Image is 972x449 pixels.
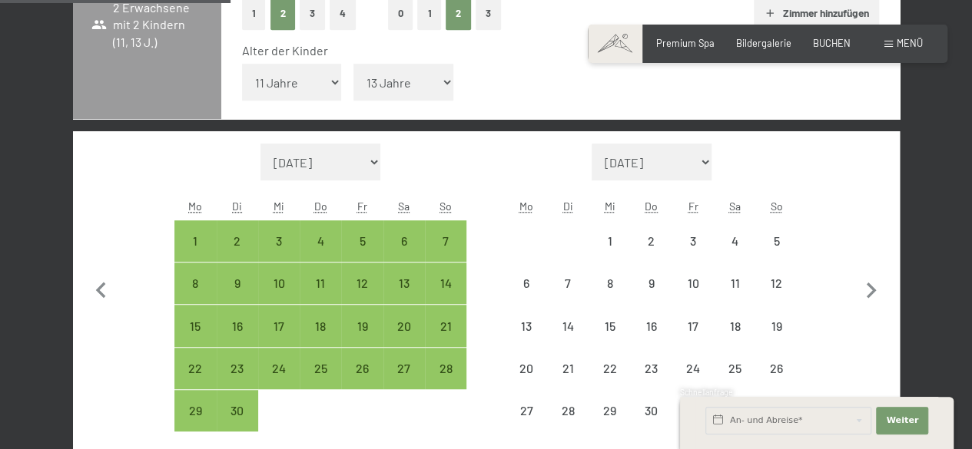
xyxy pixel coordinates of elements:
[301,277,340,315] div: 11
[174,220,216,262] div: Mon Sep 01 2025
[176,320,214,358] div: 15
[549,404,587,443] div: 28
[547,348,589,389] div: Tue Oct 21 2025
[715,277,754,315] div: 11
[425,348,466,389] div: Anreise möglich
[217,348,258,389] div: Anreise möglich
[176,277,214,315] div: 8
[258,348,300,389] div: Wed Sep 24 2025
[547,390,589,431] div: Anreise nicht möglich
[343,320,381,358] div: 19
[755,220,797,262] div: Sun Oct 05 2025
[174,305,216,346] div: Mon Sep 15 2025
[672,305,714,346] div: Anreise nicht möglich
[232,200,242,213] abbr: Dienstag
[897,37,923,49] span: Menü
[632,320,671,358] div: 16
[590,404,629,443] div: 29
[426,277,465,315] div: 14
[547,262,589,304] div: Tue Oct 07 2025
[300,348,341,389] div: Anreise möglich
[547,262,589,304] div: Anreise nicht möglich
[855,144,887,432] button: Nächster Monat
[258,305,300,346] div: Wed Sep 17 2025
[755,262,797,304] div: Sun Oct 12 2025
[714,220,755,262] div: Sat Oct 04 2025
[757,320,795,358] div: 19
[632,404,671,443] div: 30
[507,362,546,401] div: 20
[300,305,341,346] div: Thu Sep 18 2025
[301,362,340,401] div: 25
[258,262,300,304] div: Wed Sep 10 2025
[425,220,466,262] div: Anreise möglich
[755,348,797,389] div: Sun Oct 26 2025
[174,348,216,389] div: Anreise möglich
[589,220,630,262] div: Wed Oct 01 2025
[714,348,755,389] div: Sat Oct 25 2025
[425,262,466,304] div: Sun Sep 14 2025
[425,305,466,346] div: Anreise möglich
[813,37,851,49] a: BUCHEN
[174,220,216,262] div: Anreise möglich
[217,390,258,431] div: Tue Sep 30 2025
[341,348,383,389] div: Fri Sep 26 2025
[632,277,671,315] div: 9
[506,348,547,389] div: Anreise nicht möglich
[755,348,797,389] div: Anreise nicht möglich
[274,200,284,213] abbr: Mittwoch
[672,348,714,389] div: Fri Oct 24 2025
[218,362,257,401] div: 23
[590,320,629,358] div: 15
[217,262,258,304] div: Tue Sep 09 2025
[176,362,214,401] div: 22
[631,305,672,346] div: Anreise nicht möglich
[590,235,629,273] div: 1
[383,220,425,262] div: Sat Sep 06 2025
[300,262,341,304] div: Thu Sep 11 2025
[343,235,381,273] div: 5
[242,42,867,59] div: Alter der Kinder
[258,262,300,304] div: Anreise möglich
[217,390,258,431] div: Anreise möglich
[426,362,465,401] div: 28
[218,320,257,358] div: 16
[341,262,383,304] div: Fri Sep 12 2025
[736,37,791,49] span: Bildergalerie
[217,348,258,389] div: Tue Sep 23 2025
[300,305,341,346] div: Anreise möglich
[715,320,754,358] div: 18
[506,262,547,304] div: Anreise nicht möglich
[631,348,672,389] div: Thu Oct 23 2025
[589,262,630,304] div: Wed Oct 08 2025
[218,404,257,443] div: 30
[85,144,118,432] button: Vorheriger Monat
[590,277,629,315] div: 8
[341,305,383,346] div: Anreise möglich
[506,262,547,304] div: Mon Oct 06 2025
[631,262,672,304] div: Thu Oct 09 2025
[314,200,327,213] abbr: Donnerstag
[383,262,425,304] div: Sat Sep 13 2025
[174,262,216,304] div: Anreise möglich
[672,390,714,431] div: Anreise nicht möglich
[440,200,452,213] abbr: Sonntag
[563,200,573,213] abbr: Dienstag
[589,305,630,346] div: Anreise nicht möglich
[549,362,587,401] div: 21
[631,305,672,346] div: Thu Oct 16 2025
[425,348,466,389] div: Sun Sep 28 2025
[218,277,257,315] div: 9
[176,404,214,443] div: 29
[549,277,587,315] div: 7
[258,305,300,346] div: Anreise möglich
[341,262,383,304] div: Anreise möglich
[674,362,712,401] div: 24
[174,348,216,389] div: Mon Sep 22 2025
[217,262,258,304] div: Anreise möglich
[547,305,589,346] div: Tue Oct 14 2025
[589,262,630,304] div: Anreise nicht möglich
[217,220,258,262] div: Anreise möglich
[258,348,300,389] div: Anreise möglich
